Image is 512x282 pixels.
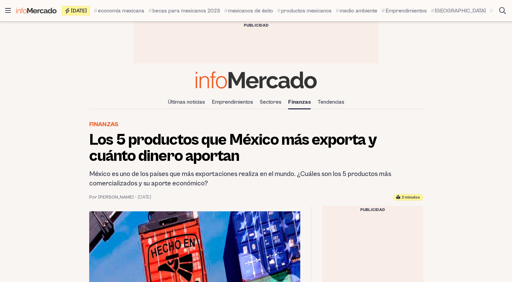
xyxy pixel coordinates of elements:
img: Infomercado México logo [196,71,317,89]
a: Tendencias [315,96,347,108]
a: Finanzas [285,96,314,108]
a: Últimas noticias [165,96,208,108]
div: Publicidad [322,206,423,214]
a: Emprendimientos [381,7,427,15]
span: medio ambiente [340,7,377,15]
span: productos mexicanos [281,7,332,15]
span: mexicanos de éxito [228,7,273,15]
a: Por [PERSON_NAME] [89,194,134,201]
span: • [135,194,136,201]
iframe: Advertisement [134,31,379,62]
a: Finanzas [89,120,118,129]
div: Tiempo estimado de lectura: 2 minutos [393,194,423,201]
a: mexicanos de éxito [224,7,273,15]
a: Emprendimientos [209,96,256,108]
span: becas para mexicanos 2023 [152,7,220,15]
a: economía mexicana [94,7,144,15]
a: Sectores [257,96,284,108]
a: medio ambiente [336,7,377,15]
span: [DATE] [71,8,87,13]
div: Publicidad [134,22,379,30]
img: Infomercado México logo [16,8,57,13]
span: [GEOGRAPHIC_DATA] [435,7,486,15]
span: economía mexicana [98,7,144,15]
a: becas para mexicanos 2023 [148,7,220,15]
h2: México es uno de los países que más exportaciones realiza en el mundo. ¿Cuáles son los 5 producto... [89,170,423,188]
span: Emprendimientos [385,7,427,15]
a: [GEOGRAPHIC_DATA] [431,7,486,15]
time: 16 septiembre, 2022 13:57 [138,194,151,201]
h1: Los 5 productos que México más exporta y cuánto dinero aportan [89,132,423,164]
a: productos mexicanos [277,7,332,15]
